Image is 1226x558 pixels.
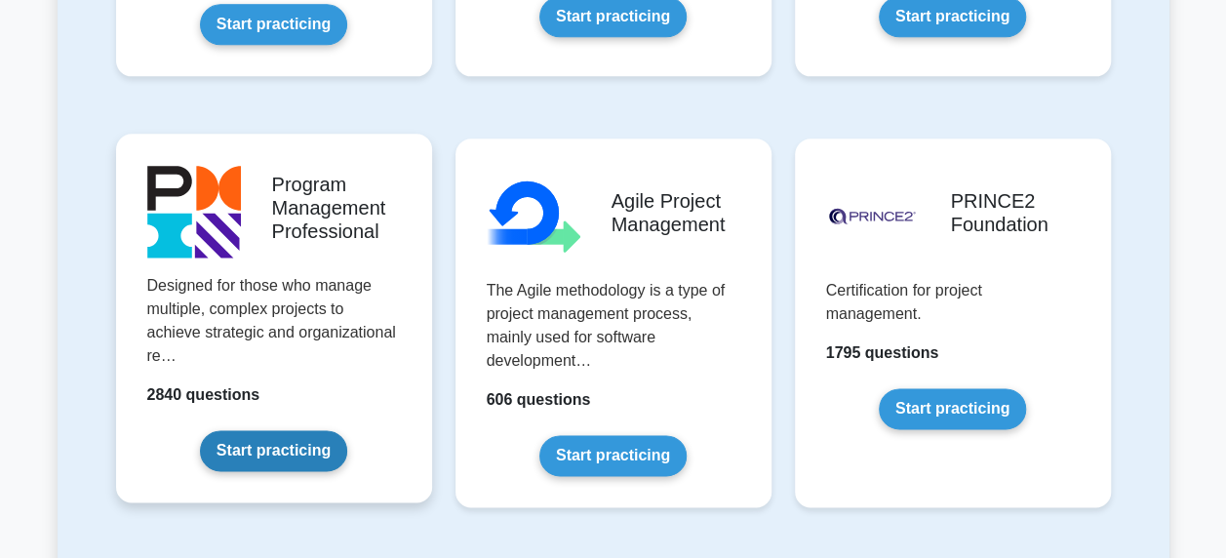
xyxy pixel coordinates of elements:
[200,430,347,471] a: Start practicing
[539,435,687,476] a: Start practicing
[879,388,1026,429] a: Start practicing
[200,4,347,45] a: Start practicing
